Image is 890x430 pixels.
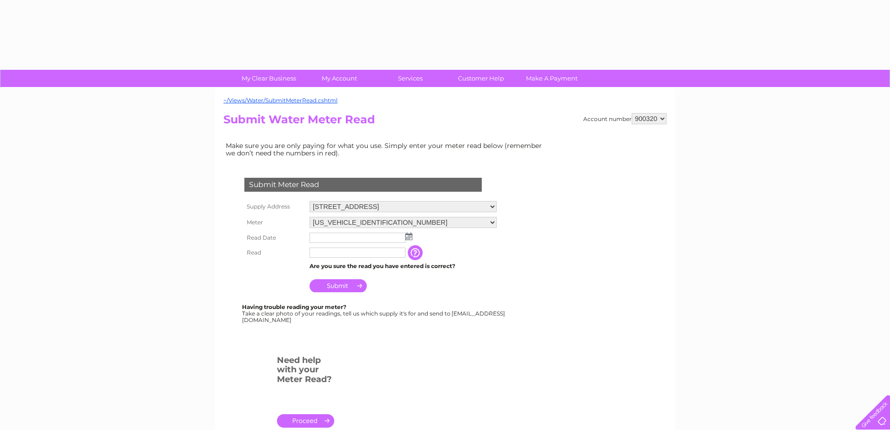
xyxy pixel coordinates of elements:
th: Supply Address [242,199,307,215]
h3: Need help with your Meter Read? [277,354,334,389]
td: Are you sure the read you have entered is correct? [307,260,499,272]
th: Meter [242,215,307,230]
td: Make sure you are only paying for what you use. Simply enter your meter read below (remember we d... [223,140,549,159]
a: My Account [301,70,378,87]
div: Account number [583,113,667,124]
th: Read Date [242,230,307,245]
a: ~/Views/Water/SubmitMeterRead.cshtml [223,97,337,104]
a: . [277,414,334,428]
input: Information [408,245,425,260]
img: ... [405,233,412,240]
th: Read [242,245,307,260]
a: Make A Payment [513,70,590,87]
b: Having trouble reading your meter? [242,303,346,310]
a: My Clear Business [230,70,307,87]
div: Submit Meter Read [244,178,482,192]
div: Take a clear photo of your readings, tell us which supply it's for and send to [EMAIL_ADDRESS][DO... [242,304,506,323]
a: Customer Help [443,70,519,87]
input: Submit [310,279,367,292]
h2: Submit Water Meter Read [223,113,667,131]
a: Services [372,70,449,87]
